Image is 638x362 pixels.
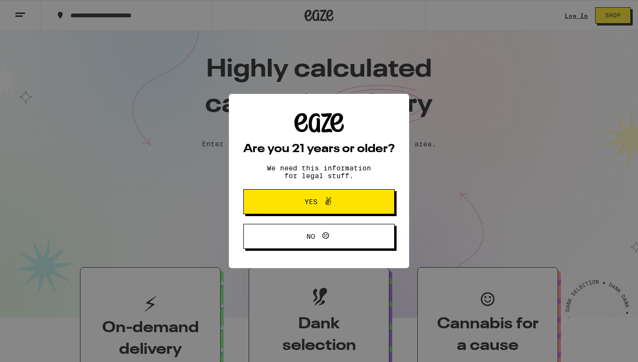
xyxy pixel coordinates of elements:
button: Yes [243,189,395,214]
h2: Are you 21 years or older? [243,143,395,155]
span: Yes [305,198,318,205]
button: No [243,224,395,249]
p: We need this information for legal stuff. [259,164,379,180]
span: No [306,233,315,240]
